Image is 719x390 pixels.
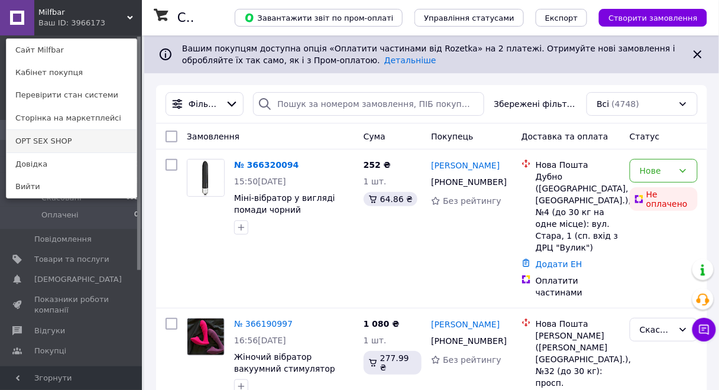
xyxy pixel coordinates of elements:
a: № 366320094 [234,160,299,170]
a: Довідка [7,153,137,175]
a: № 366190997 [234,319,293,329]
span: 15:50[DATE] [234,177,286,186]
a: Міні-вібратор у вигляді помади чорний [234,193,335,214]
div: Ваш ID: 3966173 [38,18,88,28]
span: 1 080 ₴ [364,319,400,329]
input: Пошук за номером замовлення, ПІБ покупця, номером телефону, Email, номером накладної [253,92,484,116]
a: [PERSON_NAME] [431,160,500,171]
button: Створити замовлення [599,9,707,27]
img: Фото товару [187,318,224,355]
span: [DEMOGRAPHIC_DATA] [34,274,122,285]
h1: Список замовлень [177,11,297,25]
span: 0 [134,210,138,220]
span: 1 шт. [364,177,387,186]
span: Milfbar [38,7,127,18]
button: Завантажити звіт по пром-оплаті [235,9,403,27]
span: Повідомлення [34,234,92,245]
span: Створити замовлення [608,14,698,22]
a: Фото товару [187,318,225,356]
div: [PHONE_NUMBER] [429,333,503,349]
a: Створити замовлення [587,12,707,22]
span: Статус [630,132,660,141]
span: Фільтри [189,98,221,110]
a: Перевірити стан системи [7,84,137,106]
div: Скасовано [640,323,673,336]
span: Замовлення [187,132,239,141]
a: Детальніше [384,56,436,65]
span: Оплачені [41,210,79,220]
button: Експорт [536,9,588,27]
span: Всі [597,98,609,110]
span: Завантажити звіт по пром-оплаті [244,12,393,23]
div: Не оплачено [630,187,698,211]
div: [PHONE_NUMBER] [429,174,503,190]
div: 64.86 ₴ [364,192,417,206]
span: Покупець [431,132,473,141]
button: Управління статусами [414,9,524,27]
span: Експорт [545,14,578,22]
div: Дубно ([GEOGRAPHIC_DATA], [GEOGRAPHIC_DATA].), №4 (до 30 кг на одне місце): вул. Стара, 1 (сп. вх... [536,171,620,253]
a: Кабінет покупця [7,61,137,84]
span: Доставка та оплата [522,132,608,141]
div: Нове [640,164,673,177]
span: Управління статусами [424,14,514,22]
div: Нова Пошта [536,159,620,171]
span: Cума [364,132,386,141]
a: [PERSON_NAME] [431,318,500,330]
div: Оплатити частинами [536,275,620,298]
span: 16:56[DATE] [234,336,286,345]
div: Нова Пошта [536,318,620,330]
span: Каталог ProSale [34,366,98,376]
img: Фото товару [187,160,224,196]
span: 1 шт. [364,336,387,345]
span: Товари та послуги [34,254,109,265]
a: OPT SEX SHOP [7,130,137,152]
button: Чат з покупцем [692,318,716,342]
span: Збережені фільтри: [494,98,577,110]
span: (4748) [612,99,640,109]
a: Додати ЕН [536,259,582,269]
span: Показники роботи компанії [34,294,109,316]
span: Без рейтингу [443,196,501,206]
a: Вийти [7,175,137,198]
span: 252 ₴ [364,160,391,170]
span: Відгуки [34,326,65,336]
a: Сторінка на маркетплейсі [7,107,137,129]
span: Без рейтингу [443,355,501,365]
a: Фото товару [187,159,225,197]
div: 277.99 ₴ [364,351,422,375]
span: Вашим покупцям доступна опція «Оплатити частинами від Rozetka» на 2 платежі. Отримуйте нові замов... [182,44,675,65]
span: Покупці [34,346,66,356]
a: Сайт Milfbar [7,39,137,61]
